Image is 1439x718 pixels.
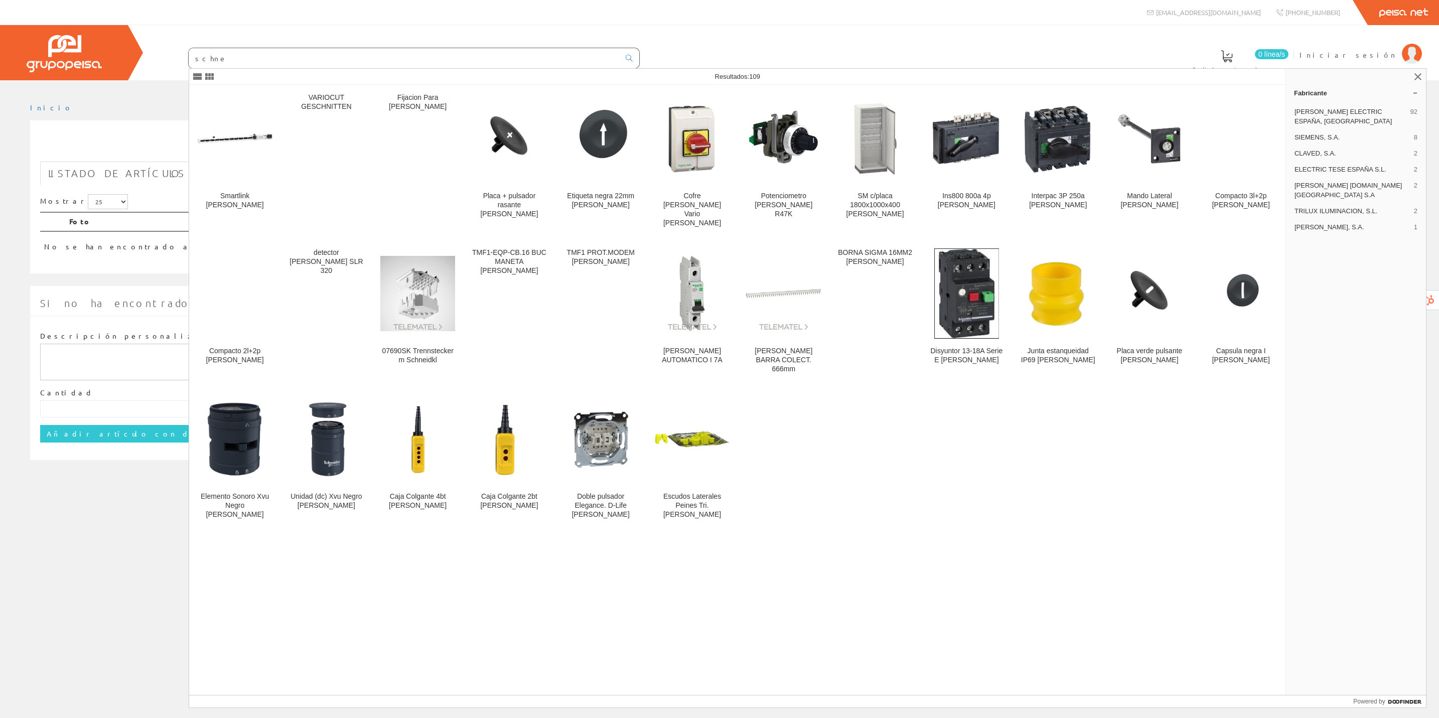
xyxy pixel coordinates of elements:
[934,248,999,339] img: Disyuntor 13-18A Serie E Schneider
[65,212,1253,231] th: Foto
[380,256,455,331] img: 07690SK Trennstecker m Schneidkl
[197,402,272,477] img: Elemento Sonoro Xvu Negro Schneider
[1204,347,1278,365] div: Capsula negra I [PERSON_NAME]
[88,194,128,209] select: Mostrar
[1300,50,1397,60] span: Iniciar sesión
[929,192,1004,210] div: Ins800 800a 4p [PERSON_NAME]
[289,492,364,510] div: Unidad (dc) Xvu Negro [PERSON_NAME]
[921,85,1012,239] a: Ins800 800a 4p Schneider Ins800 800a 4p [PERSON_NAME]
[380,93,455,111] div: Fijacion Para [PERSON_NAME]
[40,194,128,209] label: Mostrar
[1414,223,1417,232] span: 1
[929,347,1004,365] div: Disyuntor 13-18A Serie E [PERSON_NAME]
[647,85,738,239] a: Cofre Vacio Vario Schneider Cofre [PERSON_NAME] Vario [PERSON_NAME]
[1021,347,1095,365] div: Junta estanqueidad IP69 [PERSON_NAME]
[1414,181,1417,199] span: 2
[1104,240,1195,385] a: Placa verde pulsante rasante Schneider Placa verde pulsante [PERSON_NAME]
[40,425,367,442] input: Añadir artículo con descripción personalizada
[829,240,920,385] a: BORNA SIGMA 16MM2 [PERSON_NAME]
[1414,207,1417,216] span: 2
[1286,85,1426,101] a: Fabricante
[380,347,455,365] div: 07690SK Trennstecker m Schneidkl
[464,386,554,531] a: Caja Colgante 2bt Vacia Schneider Caja Colgante 2bt [PERSON_NAME]
[555,85,646,239] a: Etiqueta negra 22mm Schneider Etiqueta negra 22mm [PERSON_NAME]
[1112,192,1187,210] div: Mando Lateral [PERSON_NAME]
[289,402,364,477] img: Unidad (dc) Xvu Negro Schneider
[1021,192,1095,210] div: Interpac 3P 250a [PERSON_NAME]
[380,492,455,510] div: Caja Colgante 4bt [PERSON_NAME]
[1294,149,1410,158] span: CLAVED, S.A.
[1353,697,1385,706] span: Powered by
[1353,695,1426,707] a: Powered by
[1021,101,1095,176] img: Interpac 3P 250a Schneider
[197,192,272,210] div: Smartlink [PERSON_NAME]
[563,248,638,266] div: TMF1 PROT.MODEM [PERSON_NAME]
[563,492,638,519] div: Doble pulsador Elegance. D-Life [PERSON_NAME]
[655,402,730,477] img: Escudos Laterales Peines Tri. Schneider
[281,85,372,239] a: VARIOCUT GESCHNITTEN
[472,492,546,510] div: Caja Colgante 2bt [PERSON_NAME]
[472,248,546,275] div: TMF1-EQP-CB.16 BUC MANETA [PERSON_NAME]
[555,386,646,531] a: Doble pulsador Elegance. D-Life Schneider Doble pulsador Elegance. D-Life [PERSON_NAME]
[289,93,364,111] div: VARIOCUT GESCHNITTEN
[472,192,546,219] div: Placa + pulsador rasante [PERSON_NAME]
[40,136,1399,157] h1: 3250611610076
[738,85,829,239] a: Potenciometro Schneider R47K Potenciometro [PERSON_NAME] R47K
[1204,192,1278,210] div: Compacto 3l+2p [PERSON_NAME]
[1196,240,1286,385] a: Capsula negra I blanca Schneider Capsula negra I [PERSON_NAME]
[837,248,912,266] div: BORNA SIGMA 16MM2 [PERSON_NAME]
[555,240,646,385] a: TMF1 PROT.MODEM [PERSON_NAME]
[197,492,272,519] div: Elemento Sonoro Xvu Negro [PERSON_NAME]
[372,240,463,385] a: 07690SK Trennstecker m Schneidkl 07690SK Trennstecker m Schneidkl
[197,347,272,365] div: Compacto 2l+2p [PERSON_NAME]
[1255,49,1288,59] span: 0 línea/s
[372,85,463,239] a: Fijacion Para [PERSON_NAME]
[189,48,620,68] input: Buscar ...
[749,73,760,80] span: 109
[464,85,554,239] a: Placa + pulsador rasante schneider Placa + pulsador rasante [PERSON_NAME]
[647,386,738,531] a: Escudos Laterales Peines Tri. Schneider Escudos Laterales Peines Tri. [PERSON_NAME]
[464,240,554,385] a: TMF1-EQP-CB.16 BUC MANETA [PERSON_NAME]
[655,256,730,331] img: SCHNEIDER AUTOMATICO I 7A
[1285,8,1340,17] span: [PHONE_NUMBER]
[1013,85,1103,239] a: Interpac 3P 250a Schneider Interpac 3P 250a [PERSON_NAME]
[746,256,821,331] img: SCHNEIDER BARRA COLECT. 666mm
[1104,85,1195,239] a: Mando Lateral Negro Schneider Mando Lateral [PERSON_NAME]
[655,347,730,365] div: [PERSON_NAME] AUTOMATICO I 7A
[40,231,1253,256] td: No se han encontrado artículos, pruebe con otra búsqueda
[40,297,1344,309] span: Si no ha encontrado algún artículo en nuestro catálogo introduzca aquí la cantidad y la descripci...
[27,35,102,72] img: Grupo Peisa
[1112,256,1187,331] img: Placa verde pulsante rasante Schneider
[40,162,193,185] a: Listado de artículos
[1410,107,1417,125] span: 92
[647,240,738,385] a: SCHNEIDER AUTOMATICO I 7A [PERSON_NAME] AUTOMATICO I 7A
[281,240,372,385] a: detector [PERSON_NAME] SLR 320
[655,101,730,176] img: Cofre Vacio Vario Schneider
[929,101,1004,176] img: Ins800 800a 4p Schneider
[1204,256,1278,331] img: Capsula negra I blanca Schneider
[563,402,638,477] img: Doble pulsador Elegance. D-Life Schneider
[1021,256,1095,331] img: Junta estanqueidad IP69 amarilla Schneider
[40,331,218,341] label: Descripción personalizada
[563,101,638,176] img: Etiqueta negra 22mm Schneider
[1294,165,1410,174] span: ELECTRIC TESE ESPAÑA S.L.
[281,386,372,531] a: Unidad (dc) Xvu Negro Schneider Unidad (dc) Xvu Negro [PERSON_NAME]
[1294,207,1410,216] span: TRILUX ILUMINACION, S.L.
[472,101,546,176] img: Placa + pulsador rasante schneider
[30,103,73,112] a: Inicio
[1294,181,1410,199] span: [PERSON_NAME] [DOMAIN_NAME] [GEOGRAPHIC_DATA] S.A
[30,473,1409,481] div: © Grupo Peisa
[189,85,280,239] a: Smartlink Schneider Smartlink [PERSON_NAME]
[1414,149,1417,158] span: 2
[655,192,730,228] div: Cofre [PERSON_NAME] Vario [PERSON_NAME]
[189,240,280,385] a: Compacto 2l+2p Schneider Compacto 2l+2p [PERSON_NAME]
[289,248,364,275] div: detector [PERSON_NAME] SLR 320
[1112,347,1187,365] div: Placa verde pulsante [PERSON_NAME]
[829,85,920,239] a: SM c/placa 1800x1000x400 SCHNEIDER SM c/placa 1800x1000x400 [PERSON_NAME]
[372,386,463,531] a: Caja Colgante 4bt Vacia Schneider Caja Colgante 4bt [PERSON_NAME]
[1156,8,1261,17] span: [EMAIL_ADDRESS][DOMAIN_NAME]
[563,192,638,210] div: Etiqueta negra 22mm [PERSON_NAME]
[1414,133,1417,142] span: 8
[40,388,93,398] label: Cantidad
[1196,85,1286,239] a: Compacto 3l+2p Schneider Compacto 3l+2p [PERSON_NAME]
